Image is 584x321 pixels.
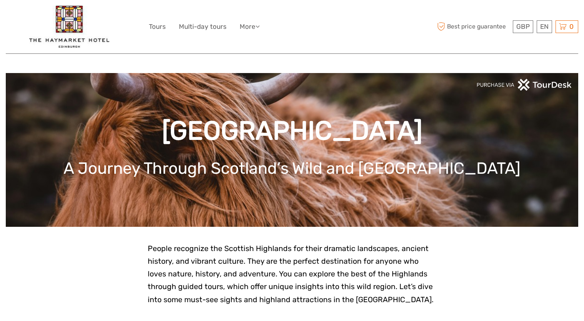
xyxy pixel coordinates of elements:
[148,244,434,304] span: People recognize the Scottish Highlands for their dramatic landscapes, ancient history, and vibra...
[476,79,572,91] img: PurchaseViaTourDeskwhite.png
[17,115,567,146] h1: [GEOGRAPHIC_DATA]
[179,21,227,32] a: Multi-day tours
[240,21,260,32] a: More
[17,159,567,178] h1: A Journey Through Scotland’s Wild and [GEOGRAPHIC_DATA]
[435,20,511,33] span: Best price guarantee
[149,21,166,32] a: Tours
[537,20,552,33] div: EN
[568,23,575,30] span: 0
[29,6,109,48] img: 2426-e9e67c72-e0e4-4676-a79c-1d31c490165d_logo_big.jpg
[516,23,530,30] span: GBP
